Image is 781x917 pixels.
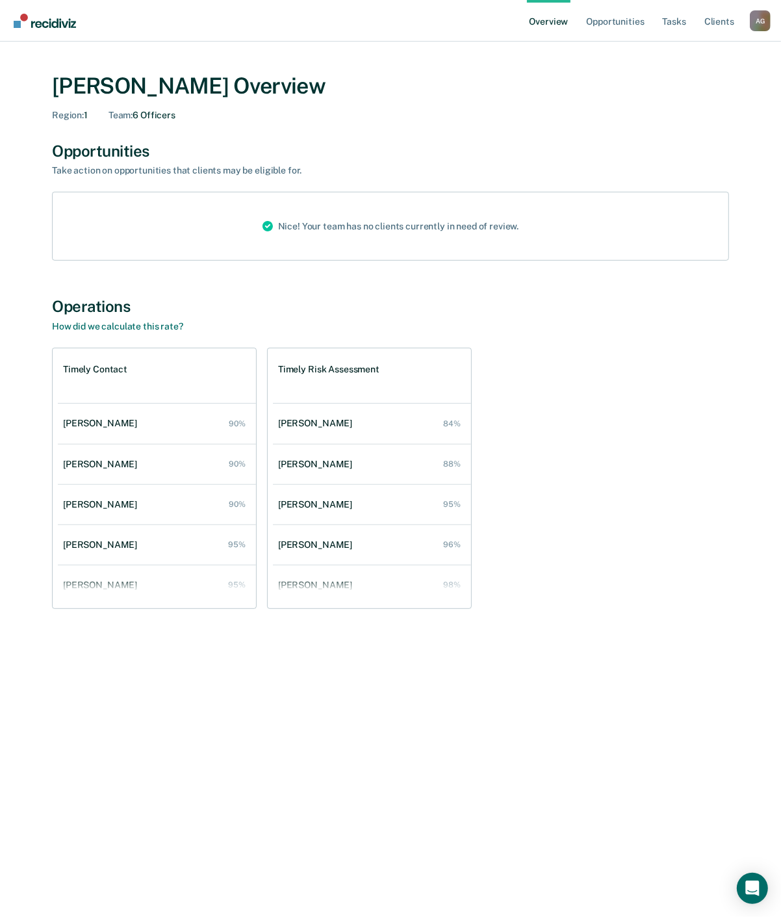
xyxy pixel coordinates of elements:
div: [PERSON_NAME] [278,580,357,591]
a: How did we calculate this rate? [52,321,183,331]
div: Open Intercom Messenger [737,873,768,904]
div: 1 [52,110,88,121]
div: [PERSON_NAME] [63,418,142,429]
div: A G [750,10,771,31]
a: [PERSON_NAME] 95% [58,567,256,604]
div: 90% [229,500,246,509]
div: 95% [228,540,246,549]
a: [PERSON_NAME] 84% [273,405,471,442]
div: 90% [229,459,246,469]
a: [PERSON_NAME] 88% [273,446,471,483]
div: [PERSON_NAME] [63,459,142,470]
div: Opportunities [52,142,729,161]
div: 98% [443,580,461,589]
div: Nice! Your team has no clients currently in need of review. [252,192,530,260]
div: [PERSON_NAME] [63,499,142,510]
div: [PERSON_NAME] Overview [52,73,729,99]
button: Profile dropdown button [750,10,771,31]
div: [PERSON_NAME] [278,418,357,429]
a: [PERSON_NAME] 90% [58,446,256,483]
a: [PERSON_NAME] 96% [273,526,471,563]
div: Operations [52,297,729,316]
div: 88% [443,459,461,469]
div: [PERSON_NAME] [63,580,142,591]
div: 90% [229,419,246,428]
a: [PERSON_NAME] 95% [273,486,471,523]
div: [PERSON_NAME] [278,499,357,510]
div: 95% [228,580,246,589]
div: [PERSON_NAME] [278,459,357,470]
div: [PERSON_NAME] [63,539,142,550]
a: [PERSON_NAME] 90% [58,486,256,523]
img: Recidiviz [14,14,76,28]
div: Take action on opportunities that clients may be eligible for. [52,165,507,176]
div: 84% [443,419,461,428]
div: [PERSON_NAME] [278,539,357,550]
div: 95% [443,500,461,509]
h1: Timely Contact [63,364,127,375]
h1: Timely Risk Assessment [278,364,379,375]
span: Region : [52,110,84,120]
span: Team : [109,110,133,120]
div: 6 Officers [109,110,175,121]
a: [PERSON_NAME] 90% [58,405,256,442]
div: 96% [443,540,461,549]
a: [PERSON_NAME] 95% [58,526,256,563]
a: [PERSON_NAME] 98% [273,567,471,604]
